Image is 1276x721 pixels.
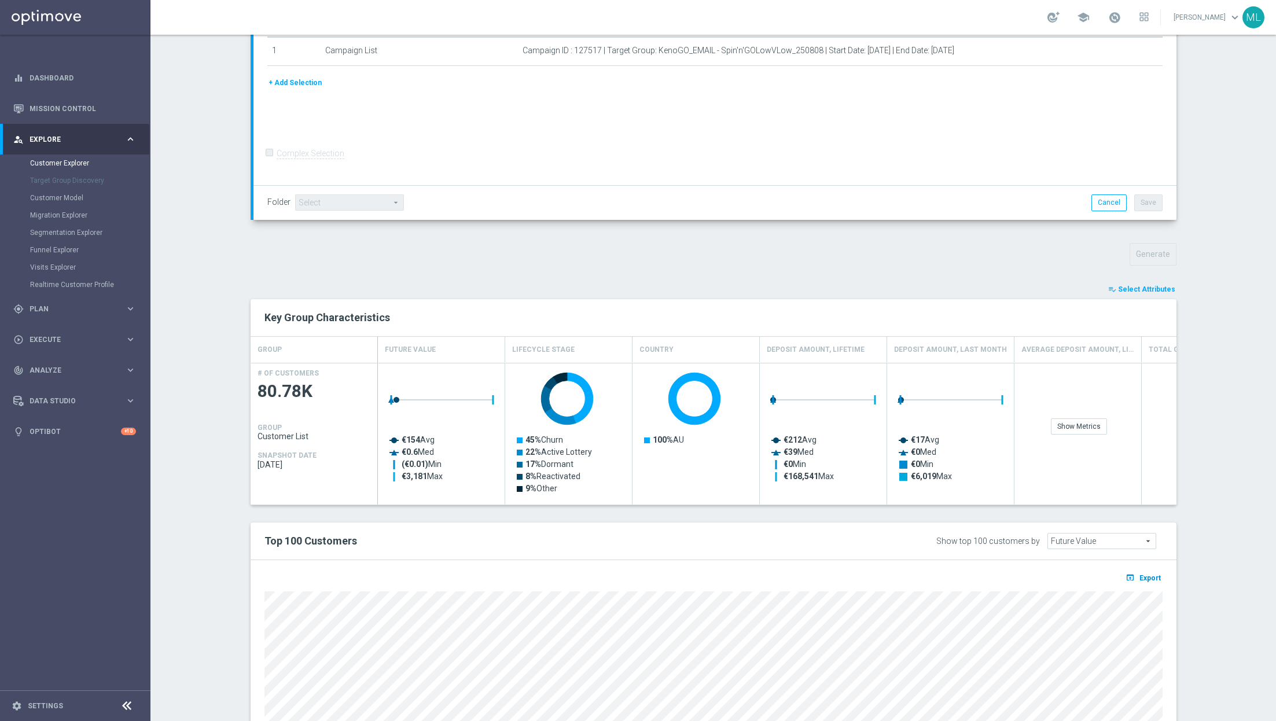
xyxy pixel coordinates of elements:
[125,395,136,406] i: keyboard_arrow_right
[30,193,120,203] a: Customer Model
[30,224,149,241] div: Segmentation Explorer
[30,416,121,447] a: Optibot
[13,135,137,144] button: person_search Explore keyboard_arrow_right
[251,363,378,505] div: Press SPACE to select this row.
[264,534,781,548] h2: Top 100 Customers
[13,365,24,376] i: track_changes
[30,62,136,93] a: Dashboard
[784,459,793,469] tspan: €0
[13,426,24,437] i: lightbulb
[1134,194,1163,211] button: Save
[13,304,137,314] button: gps_fixed Plan keyboard_arrow_right
[12,701,22,711] i: settings
[13,62,136,93] div: Dashboard
[30,280,120,289] a: Realtime Customer Profile
[13,73,137,83] div: equalizer Dashboard
[121,428,136,435] div: +10
[653,435,673,444] tspan: 100%
[30,245,120,255] a: Funnel Explorer
[911,435,925,444] tspan: €17
[264,311,1163,325] h2: Key Group Characteristics
[13,365,125,376] div: Analyze
[30,276,149,293] div: Realtime Customer Profile
[267,76,323,89] button: + Add Selection
[402,435,421,444] tspan: €154
[125,303,136,314] i: keyboard_arrow_right
[1229,11,1241,24] span: keyboard_arrow_down
[1091,194,1127,211] button: Cancel
[30,159,120,168] a: Customer Explorer
[1107,283,1176,296] button: playlist_add_check Select Attributes
[13,335,137,344] div: play_circle_outline Execute keyboard_arrow_right
[13,104,137,113] button: Mission Control
[784,472,834,481] text: Max
[911,459,920,469] tspan: €0
[13,334,125,345] div: Execute
[13,93,136,124] div: Mission Control
[512,340,575,360] h4: Lifecycle Stage
[258,424,282,432] h4: GROUP
[30,398,125,404] span: Data Studio
[13,304,125,314] div: Plan
[267,197,290,207] label: Folder
[125,365,136,376] i: keyboard_arrow_right
[1051,418,1107,435] div: Show Metrics
[911,447,936,457] text: Med
[402,435,435,444] text: Avg
[125,134,136,145] i: keyboard_arrow_right
[267,37,321,66] td: 1
[30,263,120,272] a: Visits Explorer
[30,241,149,259] div: Funnel Explorer
[30,367,125,374] span: Analyze
[402,447,418,457] tspan: €0.6
[30,172,149,189] div: Target Group Discovery
[1118,285,1175,293] span: Select Attributes
[525,484,536,493] tspan: 9%
[13,334,24,345] i: play_circle_outline
[653,435,684,444] text: AU
[911,472,952,481] text: Max
[1108,285,1116,293] i: playlist_add_check
[402,447,434,457] text: Med
[258,369,319,377] h4: # OF CUSTOMERS
[1077,11,1090,24] span: school
[258,451,317,459] h4: SNAPSHOT DATE
[911,435,939,444] text: Avg
[1021,340,1134,360] h4: Average Deposit Amount, Lifetime
[30,211,120,220] a: Migration Explorer
[402,459,428,469] tspan: (€0.01)
[402,472,443,481] text: Max
[30,259,149,276] div: Visits Explorer
[911,472,936,481] tspan: €6,019
[402,459,442,469] text: Min
[784,435,817,444] text: Avg
[784,459,806,469] text: Min
[525,459,573,469] text: Dormant
[767,340,865,360] h4: Deposit Amount, Lifetime
[911,447,920,457] tspan: €0
[30,154,149,172] div: Customer Explorer
[1172,9,1242,26] a: [PERSON_NAME]keyboard_arrow_down
[13,366,137,375] div: track_changes Analyze keyboard_arrow_right
[525,472,580,481] text: Reactivated
[523,46,954,56] span: Campaign ID : 127517 | Target Group: KenoGO_EMAIL - Spin'n'GOLowVLow_250808 | Start Date: [DATE] ...
[525,435,563,444] text: Churn
[1242,6,1264,28] div: ML
[784,447,814,457] text: Med
[936,536,1040,546] div: Show top 100 customers by
[13,427,137,436] div: lightbulb Optibot +10
[125,334,136,345] i: keyboard_arrow_right
[30,93,136,124] a: Mission Control
[13,416,136,447] div: Optibot
[894,340,1007,360] h4: Deposit Amount, Last Month
[258,432,371,441] span: Customer List
[525,484,557,493] text: Other
[13,396,137,406] button: Data Studio keyboard_arrow_right
[30,189,149,207] div: Customer Model
[525,447,541,457] tspan: 22%
[784,472,818,481] tspan: €168,541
